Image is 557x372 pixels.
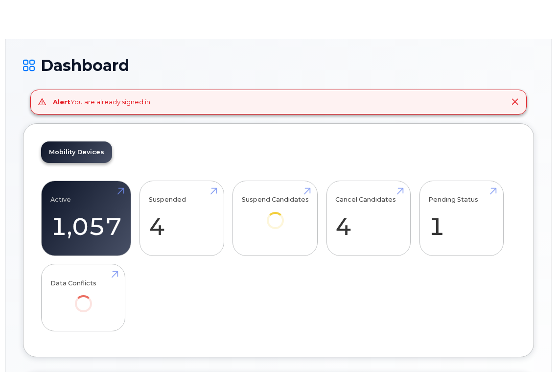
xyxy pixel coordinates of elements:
[41,141,112,163] a: Mobility Devices
[50,186,122,251] a: Active 1,057
[149,186,215,251] a: Suspended 4
[335,186,401,251] a: Cancel Candidates 4
[53,97,152,107] div: You are already signed in.
[53,98,70,106] strong: Alert
[50,270,116,326] a: Data Conflicts
[428,186,494,251] a: Pending Status 1
[23,57,534,74] h1: Dashboard
[242,186,309,242] a: Suspend Candidates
